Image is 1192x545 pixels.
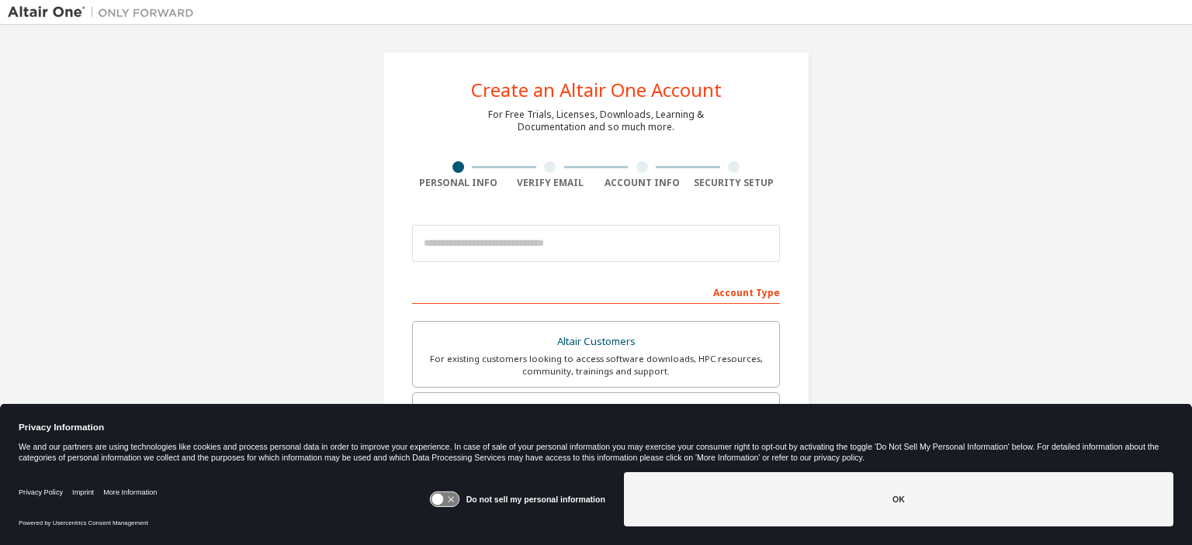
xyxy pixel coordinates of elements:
[422,353,770,378] div: For existing customers looking to access software downloads, HPC resources, community, trainings ...
[422,402,770,424] div: Students
[688,177,781,189] div: Security Setup
[596,177,688,189] div: Account Info
[412,177,504,189] div: Personal Info
[8,5,202,20] img: Altair One
[422,331,770,353] div: Altair Customers
[471,81,722,99] div: Create an Altair One Account
[488,109,704,133] div: For Free Trials, Licenses, Downloads, Learning & Documentation and so much more.
[504,177,597,189] div: Verify Email
[412,279,780,304] div: Account Type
